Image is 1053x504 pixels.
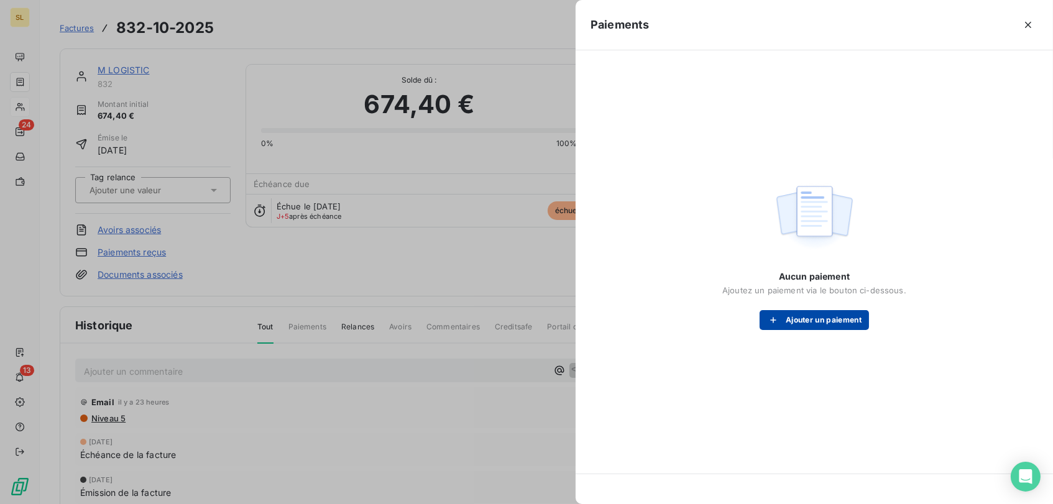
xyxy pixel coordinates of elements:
[779,270,850,283] span: Aucun paiement
[775,179,854,256] img: empty state
[1011,462,1041,492] div: Open Intercom Messenger
[760,310,869,330] button: Ajouter un paiement
[591,16,649,34] h5: Paiements
[722,285,906,295] span: Ajoutez un paiement via le bouton ci-dessous.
